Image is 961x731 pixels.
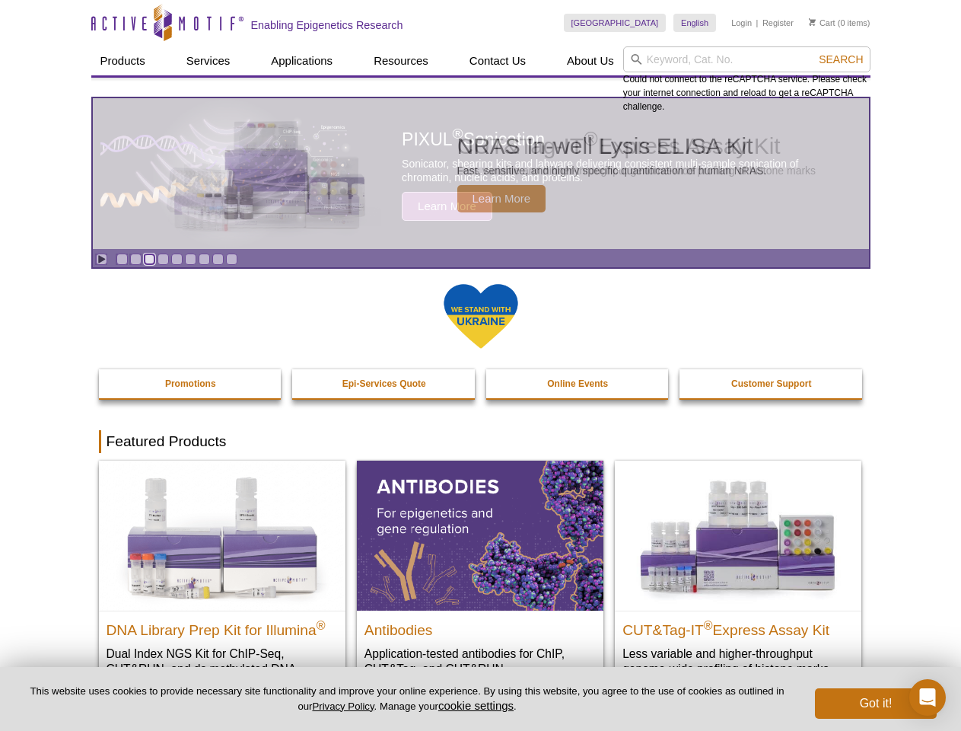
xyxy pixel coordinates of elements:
[171,254,183,265] a: Go to slide 5
[622,646,854,677] p: Less variable and higher-throughput genome-wide profiling of histone marks​.
[615,461,861,691] a: CUT&Tag-IT® Express Assay Kit CUT&Tag-IT®Express Assay Kit Less variable and higher-throughput ge...
[312,701,374,712] a: Privacy Policy
[262,46,342,75] a: Applications
[357,461,603,691] a: All Antibodies Antibodies Application-tested antibodies for ChIP, CUT&Tag, and CUT&RUN.
[615,461,861,610] img: CUT&Tag-IT® Express Assay Kit
[96,254,107,265] a: Toggle autoplay
[226,254,237,265] a: Go to slide 9
[158,254,169,265] a: Go to slide 4
[704,618,713,631] sup: ®
[212,254,224,265] a: Go to slide 8
[364,46,438,75] a: Resources
[623,46,870,113] div: Could not connect to the reCAPTCHA service. Please check your internet connection and reload to g...
[547,378,608,389] strong: Online Events
[342,378,426,389] strong: Epi-Services Quote
[756,14,759,32] li: |
[165,378,216,389] strong: Promotions
[292,369,476,398] a: Epi-Services Quote
[99,461,345,610] img: DNA Library Prep Kit for Illumina
[564,14,667,32] a: [GEOGRAPHIC_DATA]
[762,18,794,28] a: Register
[130,254,142,265] a: Go to slide 2
[460,46,535,75] a: Contact Us
[558,46,623,75] a: About Us
[731,378,811,389] strong: Customer Support
[438,699,514,712] button: cookie settings
[673,14,716,32] a: English
[622,615,854,638] h2: CUT&Tag-IT Express Assay Kit
[144,254,155,265] a: Go to slide 3
[815,688,937,719] button: Got it!
[486,369,670,398] a: Online Events
[809,18,816,26] img: Your Cart
[116,254,128,265] a: Go to slide 1
[809,14,870,32] li: (0 items)
[679,369,864,398] a: Customer Support
[623,46,870,72] input: Keyword, Cat. No.
[364,646,596,677] p: Application-tested antibodies for ChIP, CUT&Tag, and CUT&RUN.
[99,430,863,453] h2: Featured Products
[731,18,752,28] a: Login
[251,18,403,32] h2: Enabling Epigenetics Research
[177,46,240,75] a: Services
[107,615,338,638] h2: DNA Library Prep Kit for Illumina
[819,53,863,65] span: Search
[814,53,867,66] button: Search
[364,615,596,638] h2: Antibodies
[909,679,946,716] div: Open Intercom Messenger
[185,254,196,265] a: Go to slide 6
[91,46,154,75] a: Products
[99,369,283,398] a: Promotions
[24,685,790,713] p: This website uses cookies to provide necessary site functionality and improve your online experie...
[99,461,345,707] a: DNA Library Prep Kit for Illumina DNA Library Prep Kit for Illumina® Dual Index NGS Kit for ChIP-...
[317,618,326,631] sup: ®
[443,283,519,350] img: We Stand With Ukraine
[107,646,338,692] p: Dual Index NGS Kit for ChIP-Seq, CUT&RUN, and ds methylated DNA assays.
[357,461,603,610] img: All Antibodies
[809,18,835,28] a: Cart
[199,254,210,265] a: Go to slide 7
